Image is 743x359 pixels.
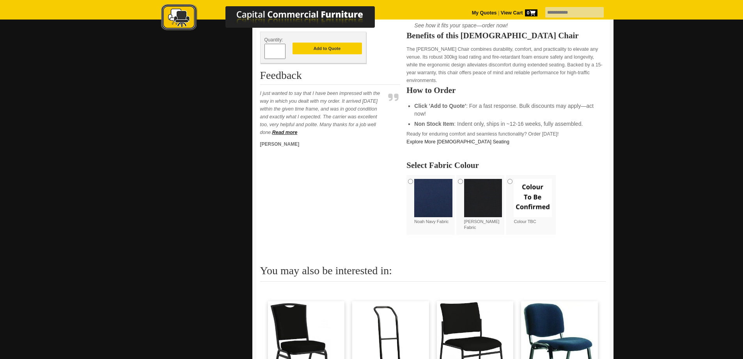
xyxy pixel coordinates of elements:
li: : Indent only, ships in ~12-16 weeks, fully assembled. [414,120,598,128]
a: My Quotes [472,10,497,16]
button: Add to Quote [293,43,362,54]
a: Read more [272,130,298,135]
label: Noah Navy Fabric [414,179,452,225]
strong: Click 'Add to Quote' [414,103,466,109]
strong: Non Stock Item [414,121,454,127]
label: [PERSON_NAME] Fabric [464,179,502,231]
p: Ready for enduring comfort and seamless functionality? Order [DATE]! [406,130,605,146]
li: : For a fast response. Bulk discounts may apply—act now! [414,102,598,118]
h2: Feedback [260,70,401,85]
p: [PERSON_NAME] [260,140,385,148]
img: Colour TBC [514,179,552,217]
a: Capital Commercial Furniture Logo [140,4,413,35]
span: 0 [525,9,537,16]
h2: Select Fabric Colour [406,161,605,169]
img: Noah Navy Fabric [414,179,452,217]
h2: You may also be interested in: [260,265,606,282]
img: Capital Commercial Furniture Logo [140,4,413,32]
h2: Benefits of this [DEMOGRAPHIC_DATA] Chair [406,32,605,39]
h2: How to Order [406,86,605,94]
img: Noah Black Fabric [464,179,502,217]
p: I just wanted to say that I have been impressed with the way in which you dealt with my order. It... [260,89,385,136]
label: Colour TBC [514,179,552,225]
em: See how it fits your space—order now! [414,22,508,29]
span: Quantity: [264,37,283,43]
a: Explore More [DEMOGRAPHIC_DATA] Seating [406,139,509,145]
a: View Cart0 [499,10,537,16]
p: The [PERSON_NAME] Chair combines durability, comfort, and practicality to elevate any venue. Its ... [406,45,605,84]
strong: View Cart [501,10,537,16]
